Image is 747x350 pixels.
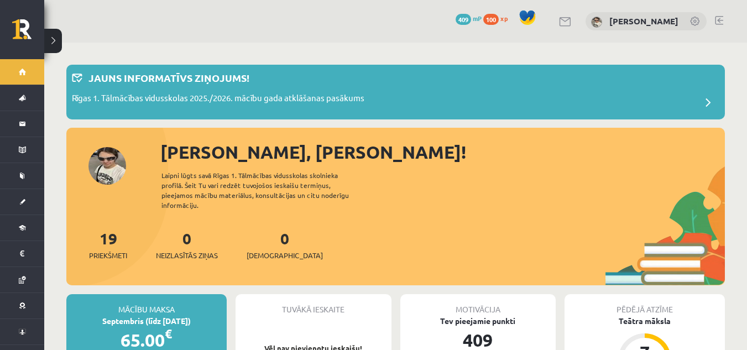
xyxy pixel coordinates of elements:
[160,139,725,165] div: [PERSON_NAME], [PERSON_NAME]!
[88,70,249,85] p: Jauns informatīvs ziņojums!
[156,228,218,261] a: 0Neizlasītās ziņas
[483,14,499,25] span: 100
[89,250,127,261] span: Priekšmeti
[236,294,391,315] div: Tuvākā ieskaite
[565,294,725,315] div: Pēdējā atzīme
[609,15,678,27] a: [PERSON_NAME]
[66,294,227,315] div: Mācību maksa
[66,315,227,327] div: Septembris (līdz [DATE])
[12,19,44,47] a: Rīgas 1. Tālmācības vidusskola
[247,250,323,261] span: [DEMOGRAPHIC_DATA]
[72,70,719,114] a: Jauns informatīvs ziņojums! Rīgas 1. Tālmācības vidusskolas 2025./2026. mācību gada atklāšanas pa...
[161,170,368,210] div: Laipni lūgts savā Rīgas 1. Tālmācības vidusskolas skolnieka profilā. Šeit Tu vari redzēt tuvojošo...
[483,14,513,23] a: 100 xp
[565,315,725,327] div: Teātra māksla
[400,294,556,315] div: Motivācija
[591,17,602,28] img: Marija Tjarve
[473,14,482,23] span: mP
[165,326,172,342] span: €
[72,92,364,107] p: Rīgas 1. Tālmācības vidusskolas 2025./2026. mācību gada atklāšanas pasākums
[400,315,556,327] div: Tev pieejamie punkti
[247,228,323,261] a: 0[DEMOGRAPHIC_DATA]
[500,14,508,23] span: xp
[456,14,471,25] span: 409
[456,14,482,23] a: 409 mP
[89,228,127,261] a: 19Priekšmeti
[156,250,218,261] span: Neizlasītās ziņas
